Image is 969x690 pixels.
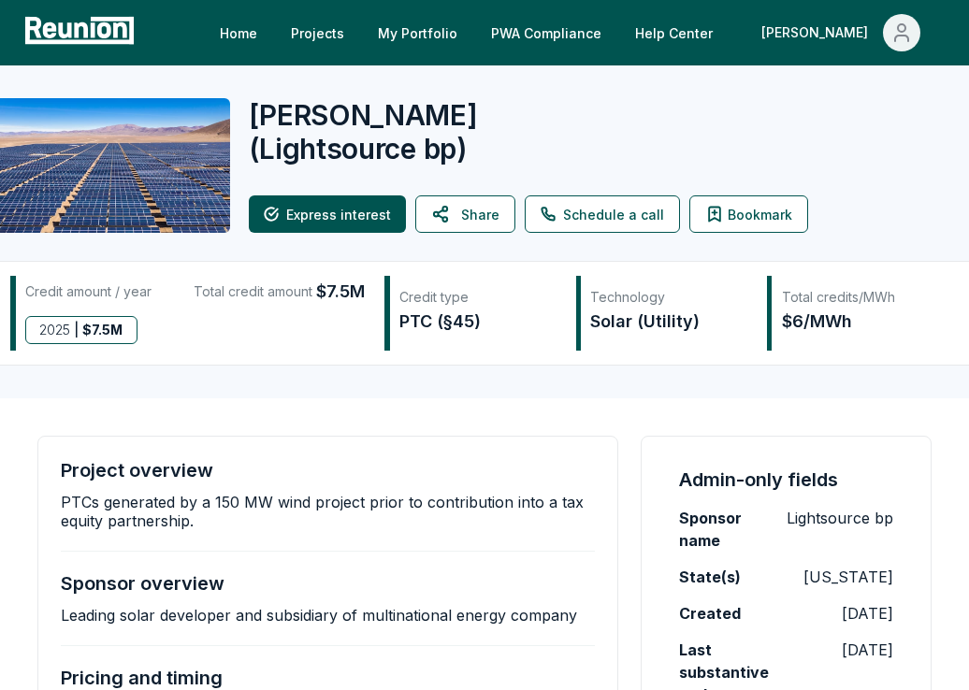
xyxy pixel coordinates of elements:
[415,195,515,233] button: Share
[842,639,893,661] p: [DATE]
[590,309,747,335] div: Solar (Utility)
[761,14,875,51] div: [PERSON_NAME]
[316,279,365,305] span: $7.5M
[194,279,365,305] div: Total credit amount
[39,317,70,343] span: 2025
[276,14,359,51] a: Projects
[590,288,747,307] div: Technology
[399,288,557,307] div: Credit type
[679,467,838,493] h4: Admin-only fields
[205,14,272,51] a: Home
[61,667,223,689] h4: Pricing and timing
[82,317,123,343] span: $ 7.5M
[205,14,950,51] nav: Main
[74,317,79,343] span: |
[249,132,467,165] span: ( Lightsource bp )
[842,602,893,625] p: [DATE]
[61,459,213,482] h4: Project overview
[399,309,557,335] div: PTC (§45)
[746,14,935,51] button: [PERSON_NAME]
[61,606,577,625] p: Leading solar developer and subsidiary of multinational energy company
[679,602,741,625] label: Created
[249,195,406,233] button: Express interest
[679,566,741,588] label: State(s)
[803,566,893,588] p: [US_STATE]
[525,195,680,233] a: Schedule a call
[61,493,595,530] p: PTCs generated by a 150 MW wind project prior to contribution into a tax equity partnership.
[61,572,224,595] h4: Sponsor overview
[689,195,808,233] button: Bookmark
[363,14,472,51] a: My Portfolio
[620,14,728,51] a: Help Center
[787,507,893,529] p: Lightsource bp
[679,507,786,552] label: Sponsor name
[25,279,152,305] div: Credit amount / year
[476,14,616,51] a: PWA Compliance
[249,98,589,165] h2: [PERSON_NAME]
[782,288,939,307] div: Total credits/MWh
[782,309,939,335] div: $6/MWh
